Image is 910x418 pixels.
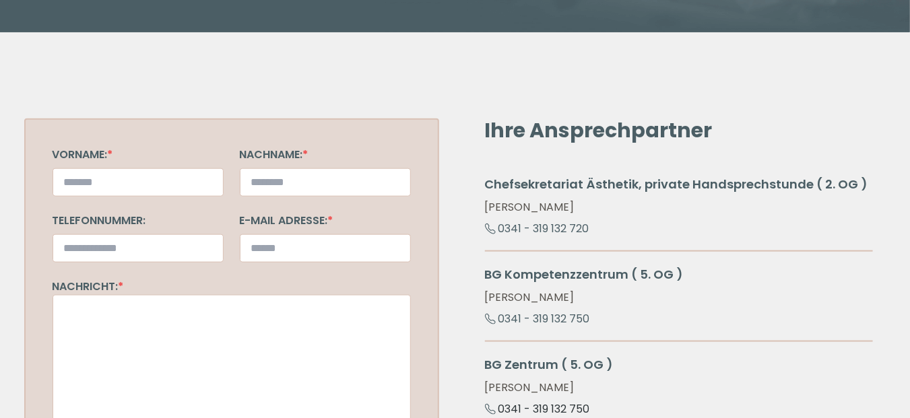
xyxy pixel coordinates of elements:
a: 0341 - 319 132 750 [485,308,590,329]
label: E-Mail Adresse: [240,213,333,228]
p: [PERSON_NAME] [485,289,873,306]
p: [PERSON_NAME] [485,380,873,396]
label: Telefonnummer: [53,213,146,228]
p: [PERSON_NAME] [485,199,873,215]
h3: BG Kompetenzzentrum ( 5. OG ) [485,265,873,284]
label: Nachricht: [53,279,124,294]
h4: BG Zentrum ( 5. OG ) [485,355,873,374]
h3: Chefsekretariat Ästhetik, private Handsprechstunde ( 2. OG ) [485,175,873,194]
a: 0341 - 319 132 720 [485,218,589,239]
label: Nachname: [240,147,308,162]
label: Vorname: [53,147,113,162]
h2: Ihre Ansprechpartner [485,118,873,143]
